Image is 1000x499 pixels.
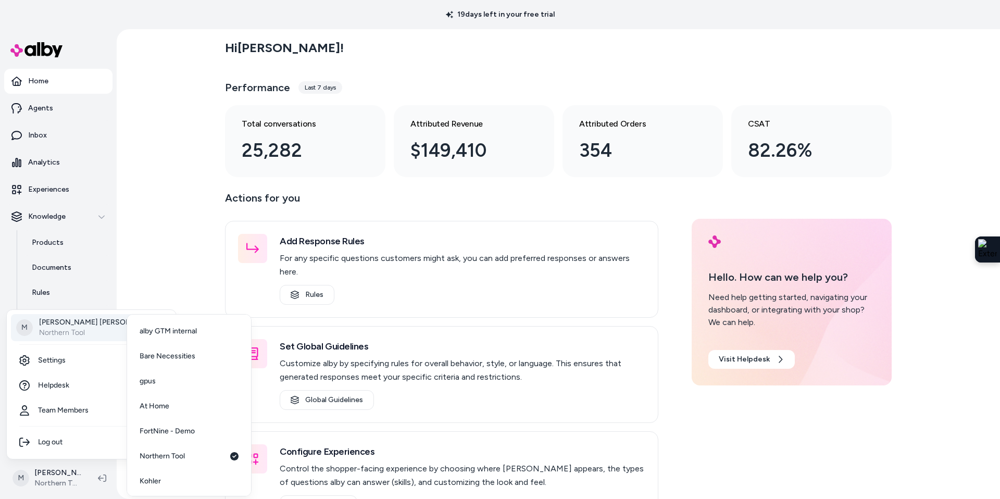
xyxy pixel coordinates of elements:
a: Settings [11,348,172,373]
span: Helpdesk [38,380,69,391]
span: FortNine - Demo [140,426,195,436]
span: alby GTM internal [140,326,197,336]
span: Northern Tool [140,451,185,461]
span: At Home [140,401,169,411]
span: M [16,319,33,336]
p: [PERSON_NAME] [PERSON_NAME] [39,317,158,328]
p: Northern Tool [39,328,158,338]
a: Team Members [11,398,172,423]
span: Bare Necessities [140,351,195,361]
span: Kohler [140,476,161,486]
div: Log out [11,430,172,455]
span: gpus [140,376,156,386]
